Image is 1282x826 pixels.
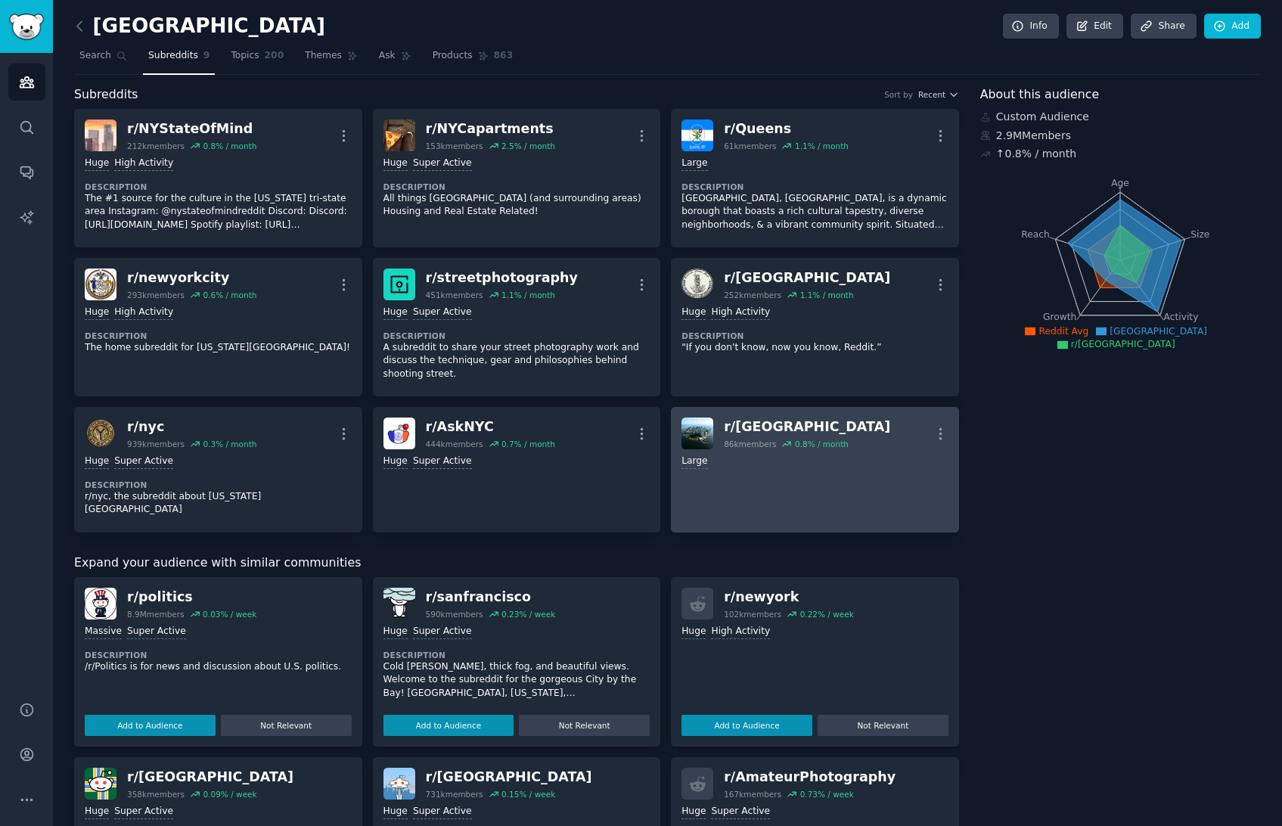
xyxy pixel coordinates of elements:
div: 0.7 % / month [501,439,555,449]
dt: Description [85,480,352,490]
div: Super Active [413,805,472,819]
div: r/ [GEOGRAPHIC_DATA] [724,418,890,436]
img: manhattan [681,418,713,449]
div: r/ nyc [127,418,256,436]
dt: Description [85,650,352,660]
button: Add to Audience [383,715,514,736]
div: r/ Queens [724,120,849,138]
a: Brooklynr/[GEOGRAPHIC_DATA]252kmembers1.1% / monthHugeHigh ActivityDescription"If you don't know,... [671,258,959,396]
p: The #1 source for the culture in the [US_STATE] tri-state area Instagram: @nystateofmindreddit Di... [85,192,352,232]
div: 1.1 % / month [501,290,555,300]
a: Edit [1066,14,1123,39]
div: Huge [681,306,706,320]
div: High Activity [711,306,770,320]
a: streetphotographyr/streetphotography451kmembers1.1% / monthHugeSuper ActiveDescriptionA subreddit... [373,258,661,396]
span: Expand your audience with similar communities [74,554,361,573]
button: Add to Audience [85,715,216,736]
button: Not Relevant [818,715,948,736]
div: r/ NYCapartments [426,120,555,138]
div: High Activity [114,306,173,320]
div: Huge [383,306,408,320]
div: 212k members [127,141,185,151]
a: newyorkcityr/newyorkcity293kmembers0.6% / monthHugeHigh ActivityDescriptionThe home subreddit for... [74,258,362,396]
div: 939k members [127,439,185,449]
div: r/ newyorkcity [127,269,256,287]
div: 358k members [127,789,185,800]
span: 9 [203,49,210,63]
div: r/ [GEOGRAPHIC_DATA] [127,768,293,787]
span: Subreddits [148,49,198,63]
div: 0.8 % / month [795,439,849,449]
span: [GEOGRAPHIC_DATA] [1110,326,1207,337]
img: streetphotography [383,269,415,300]
div: Huge [681,625,706,639]
div: Super Active [413,306,472,320]
div: ↑ 0.8 % / month [996,146,1076,162]
img: Queens [681,120,713,151]
div: Huge [85,805,109,819]
span: r/[GEOGRAPHIC_DATA] [1071,339,1175,349]
span: Ask [379,49,396,63]
h2: [GEOGRAPHIC_DATA] [74,14,325,39]
div: 86k members [724,439,776,449]
div: Super Active [114,455,173,469]
span: 863 [494,49,514,63]
div: r/ [GEOGRAPHIC_DATA] [426,768,592,787]
img: Seattle [383,768,415,800]
a: NYCapartmentsr/NYCapartments153kmembers2.5% / monthHugeSuper ActiveDescriptionAll things [GEOGRAP... [373,109,661,247]
p: The home subreddit for [US_STATE][GEOGRAPHIC_DATA]! [85,341,352,355]
div: Huge [85,157,109,171]
a: Products863 [427,44,518,75]
button: Not Relevant [221,715,352,736]
div: r/ [GEOGRAPHIC_DATA] [724,269,890,287]
div: Super Active [413,625,472,639]
div: Huge [85,455,109,469]
dt: Description [383,650,650,660]
span: Reddit Avg [1038,326,1088,337]
div: r/ newyork [724,588,854,607]
a: Info [1003,14,1059,39]
div: Super Active [114,805,173,819]
div: Huge [383,805,408,819]
a: NYStateOfMindr/NYStateOfMind212kmembers0.8% / monthHugeHigh ActivityDescriptionThe #1 source for ... [74,109,362,247]
p: "If you don't know, now you know, Reddit.” [681,341,948,355]
dt: Description [681,331,948,341]
div: 0.09 % / week [203,789,256,800]
div: 8.9M members [127,609,185,619]
div: 1.1 % / month [800,290,854,300]
div: 252k members [724,290,781,300]
button: Not Relevant [519,715,650,736]
div: 0.3 % / month [203,439,256,449]
img: Portland [85,768,116,800]
a: AskNYCr/AskNYC444kmembers0.7% / monthHugeSuper Active [373,407,661,533]
a: Subreddits9 [143,44,215,75]
dt: Description [681,182,948,192]
div: Super Active [413,157,472,171]
a: Add [1204,14,1261,39]
div: Huge [383,455,408,469]
span: Search [79,49,111,63]
div: Huge [383,625,408,639]
div: r/ streetphotography [426,269,578,287]
dt: Description [85,331,352,341]
span: Recent [918,89,945,100]
div: High Activity [114,157,173,171]
a: Ask [374,44,417,75]
div: 0.15 % / week [501,789,555,800]
div: Huge [85,306,109,320]
tspan: Growth [1043,312,1076,322]
div: 2.9M Members [980,128,1261,144]
tspan: Activity [1163,312,1198,322]
div: Super Active [413,455,472,469]
div: Huge [681,805,706,819]
div: Huge [383,157,408,171]
div: r/ NYStateOfMind [127,120,256,138]
dt: Description [383,331,650,341]
div: r/ politics [127,588,256,607]
img: GummySearch logo [9,14,44,40]
a: manhattanr/[GEOGRAPHIC_DATA]86kmembers0.8% / monthLarge [671,407,959,533]
div: Large [681,157,707,171]
div: Large [681,455,707,469]
img: politics [85,588,116,619]
div: 61k members [724,141,776,151]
